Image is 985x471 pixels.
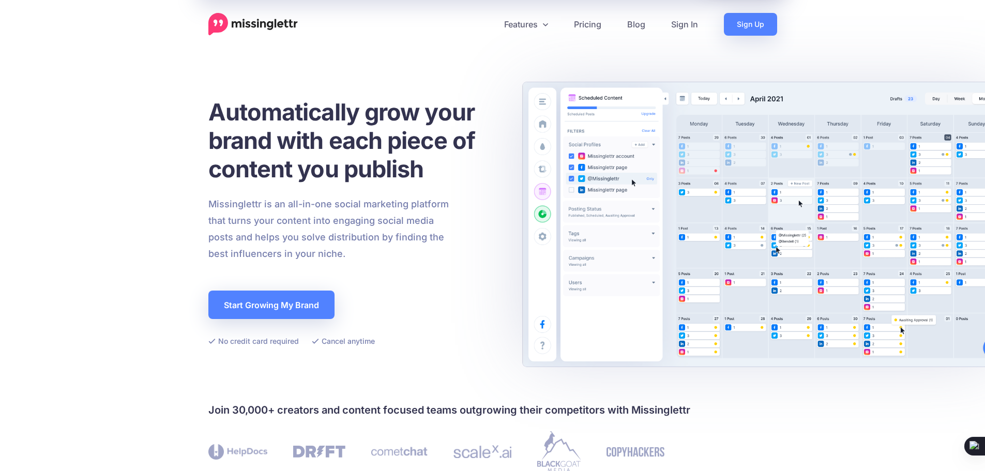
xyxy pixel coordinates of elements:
[658,13,711,36] a: Sign In
[208,13,298,36] a: Home
[208,335,299,347] li: No credit card required
[208,402,777,418] h4: Join 30,000+ creators and content focused teams outgrowing their competitors with Missinglettr
[724,13,777,36] a: Sign Up
[614,13,658,36] a: Blog
[561,13,614,36] a: Pricing
[208,291,335,319] a: Start Growing My Brand
[208,98,501,183] h1: Automatically grow your brand with each piece of content you publish
[491,13,561,36] a: Features
[208,196,449,262] p: Missinglettr is an all-in-one social marketing platform that turns your content into engaging soc...
[312,335,375,347] li: Cancel anytime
